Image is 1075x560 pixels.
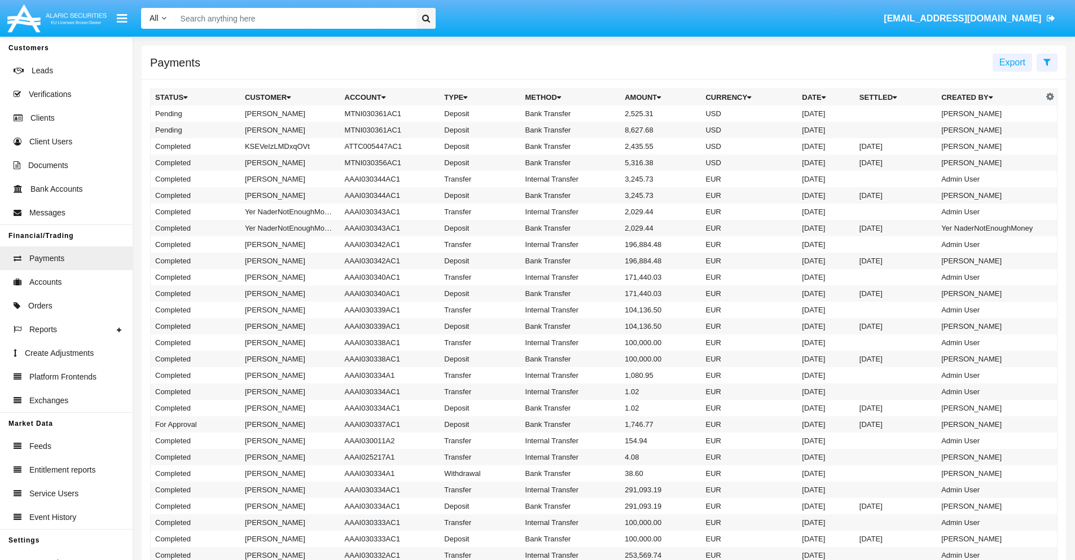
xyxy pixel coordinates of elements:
td: Deposit [440,220,520,236]
td: EUR [701,171,797,187]
td: Deposit [440,138,520,155]
button: Export [993,54,1032,72]
td: Bank Transfer [521,400,621,416]
td: 100,000.00 [620,351,701,367]
span: Create Adjustments [25,347,94,359]
td: [PERSON_NAME] [937,465,1043,482]
td: [PERSON_NAME] [240,253,340,269]
td: [PERSON_NAME] [240,482,340,498]
td: Bank Transfer [521,138,621,155]
td: EUR [701,204,797,220]
td: AAAI030343AC1 [340,220,440,236]
td: AAAI030334A1 [340,465,440,482]
td: Admin User [937,514,1043,531]
td: 2,029.44 [620,220,701,236]
td: 171,440.03 [620,285,701,302]
td: [PERSON_NAME] [937,449,1043,465]
th: Date [797,89,855,106]
td: 4.08 [620,449,701,465]
td: Internal Transfer [521,302,621,318]
td: AAAI030333AC1 [340,514,440,531]
td: Admin User [937,302,1043,318]
td: MTNI030361AC1 [340,105,440,122]
td: Completed [151,220,240,236]
td: Bank Transfer [521,122,621,138]
td: [DATE] [797,204,855,220]
td: [PERSON_NAME] [240,531,340,547]
td: [PERSON_NAME] [240,187,340,204]
td: 171,440.03 [620,269,701,285]
td: [DATE] [797,187,855,204]
td: [PERSON_NAME] [937,531,1043,547]
td: [DATE] [797,334,855,351]
td: AAAI030334AC1 [340,498,440,514]
td: [PERSON_NAME] [937,498,1043,514]
td: AAAI030333AC1 [340,531,440,547]
td: [DATE] [797,138,855,155]
td: Bank Transfer [521,105,621,122]
td: Bank Transfer [521,351,621,367]
td: Admin User [937,482,1043,498]
td: 1,746.77 [620,416,701,433]
td: [DATE] [797,253,855,269]
td: Completed [151,498,240,514]
td: 2,029.44 [620,204,701,220]
td: USD [701,122,797,138]
td: [PERSON_NAME] [240,105,340,122]
td: [DATE] [855,416,937,433]
td: Completed [151,531,240,547]
td: MTNI030356AC1 [340,155,440,171]
td: EUR [701,236,797,253]
td: Deposit [440,416,520,433]
th: Status [151,89,240,106]
td: [PERSON_NAME] [937,105,1043,122]
td: [DATE] [797,465,855,482]
td: Deposit [440,400,520,416]
td: 100,000.00 [620,334,701,351]
td: Deposit [440,187,520,204]
td: Deposit [440,105,520,122]
td: Completed [151,204,240,220]
td: [PERSON_NAME] [937,400,1043,416]
td: Transfer [440,334,520,351]
th: Settled [855,89,937,106]
td: EUR [701,416,797,433]
td: [PERSON_NAME] [937,138,1043,155]
a: [EMAIL_ADDRESS][DOMAIN_NAME] [879,3,1061,34]
span: Messages [29,207,65,219]
h5: Payments [150,58,200,67]
td: AAAI030334A1 [340,367,440,383]
td: AAAI030338AC1 [340,351,440,367]
td: [PERSON_NAME] [240,400,340,416]
td: Pending [151,122,240,138]
td: Yer NaderNotEnoughMoney [937,220,1043,236]
td: Bank Transfer [521,416,621,433]
td: Transfer [440,269,520,285]
td: EUR [701,449,797,465]
td: 196,884.48 [620,253,701,269]
td: Transfer [440,433,520,449]
td: 104,136.50 [620,318,701,334]
img: Logo image [6,2,108,35]
td: AAAI030337AC1 [340,416,440,433]
td: [PERSON_NAME] [240,236,340,253]
td: Internal Transfer [521,269,621,285]
td: AAAI030334AC1 [340,482,440,498]
td: Completed [151,351,240,367]
td: Transfer [440,514,520,531]
span: Clients [30,112,55,124]
th: Customer [240,89,340,106]
td: Completed [151,138,240,155]
a: All [141,12,175,24]
td: Deposit [440,498,520,514]
td: Bank Transfer [521,285,621,302]
td: EUR [701,400,797,416]
td: [DATE] [855,531,937,547]
td: Internal Transfer [521,236,621,253]
td: [DATE] [797,531,855,547]
td: 291,093.19 [620,482,701,498]
td: [DATE] [797,351,855,367]
td: EUR [701,285,797,302]
td: [PERSON_NAME] [240,334,340,351]
td: Transfer [440,482,520,498]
